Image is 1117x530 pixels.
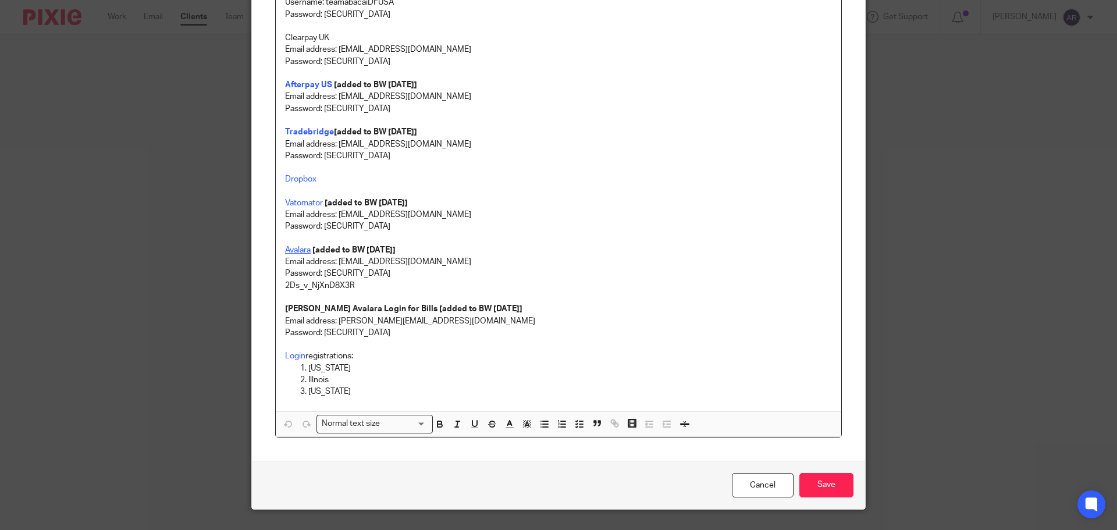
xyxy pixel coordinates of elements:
[285,352,305,360] a: Login
[285,128,334,136] a: Tradebridge
[285,209,832,220] p: Email address: [EMAIL_ADDRESS][DOMAIN_NAME]
[285,138,832,150] p: Email address: [EMAIL_ADDRESS][DOMAIN_NAME]
[334,81,417,89] strong: [added to BW [DATE]]
[732,473,794,498] a: Cancel
[285,150,832,162] p: Password: [SECURITY_DATA]
[285,103,832,127] p: Password: [SECURITY_DATA]
[285,44,832,55] p: Email address: [EMAIL_ADDRESS][DOMAIN_NAME]
[308,374,832,386] p: Illnois
[319,418,383,430] span: Normal text size
[285,280,832,291] p: 2Ds_v_NjXnD8X3R
[285,56,832,67] p: Password: [SECURITY_DATA]
[285,315,832,327] p: Email address: [PERSON_NAME][EMAIL_ADDRESS][DOMAIN_NAME]
[285,305,522,313] strong: [PERSON_NAME] Avalara Login for Bills [added to BW [DATE]]
[285,175,316,183] a: Dropbox
[325,199,408,207] strong: [added to BW [DATE]]
[334,128,417,136] strong: [added to BW [DATE]]
[285,246,311,254] a: Avalara
[285,256,832,268] p: Email address: [EMAIL_ADDRESS][DOMAIN_NAME]
[285,9,832,20] p: Password: [SECURITY_DATA]
[285,199,323,207] a: Vatomator
[384,418,426,430] input: Search for option
[285,327,832,339] p: Password: [SECURITY_DATA]
[308,386,832,397] p: [US_STATE]
[285,350,832,362] p: registrations:
[316,415,433,433] div: Search for option
[285,268,832,279] p: Password: [SECURITY_DATA]
[285,220,832,232] p: Password: [SECURITY_DATA]
[308,362,832,374] p: [US_STATE]
[285,81,332,89] a: Afterpay US
[799,473,853,498] input: Save
[285,32,832,44] p: Clearpay UK
[285,91,832,102] p: Email address: [EMAIL_ADDRESS][DOMAIN_NAME]
[312,246,396,254] strong: [added to BW [DATE]]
